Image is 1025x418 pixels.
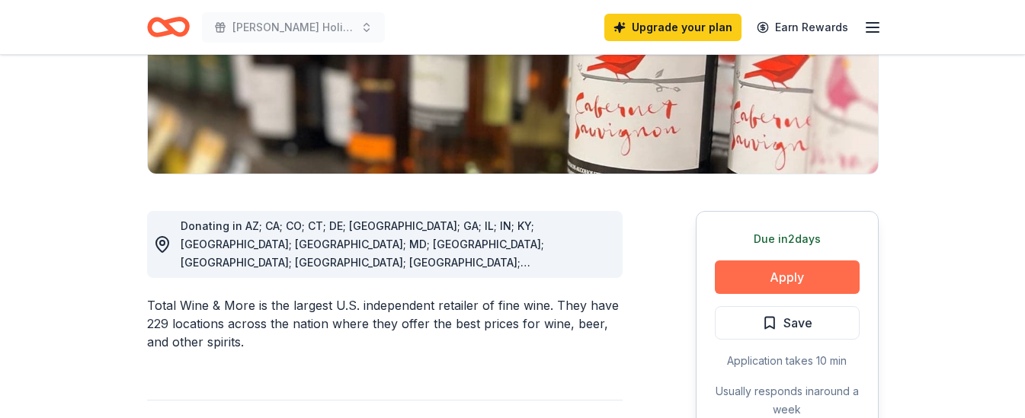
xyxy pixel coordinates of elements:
[783,313,812,333] span: Save
[147,296,623,351] div: Total Wine & More is the largest U.S. independent retailer of fine wine. They have 229 locations ...
[147,9,190,45] a: Home
[748,14,857,41] a: Earn Rewards
[604,14,742,41] a: Upgrade your plan
[715,230,860,248] div: Due in 2 days
[715,260,860,294] button: Apply
[181,219,544,324] span: Donating in AZ; CA; CO; CT; DE; [GEOGRAPHIC_DATA]; GA; IL; IN; KY; [GEOGRAPHIC_DATA]; [GEOGRAPHIC...
[715,352,860,370] div: Application takes 10 min
[202,12,385,43] button: [PERSON_NAME] Holiday Gala
[232,18,354,37] span: [PERSON_NAME] Holiday Gala
[715,306,860,340] button: Save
